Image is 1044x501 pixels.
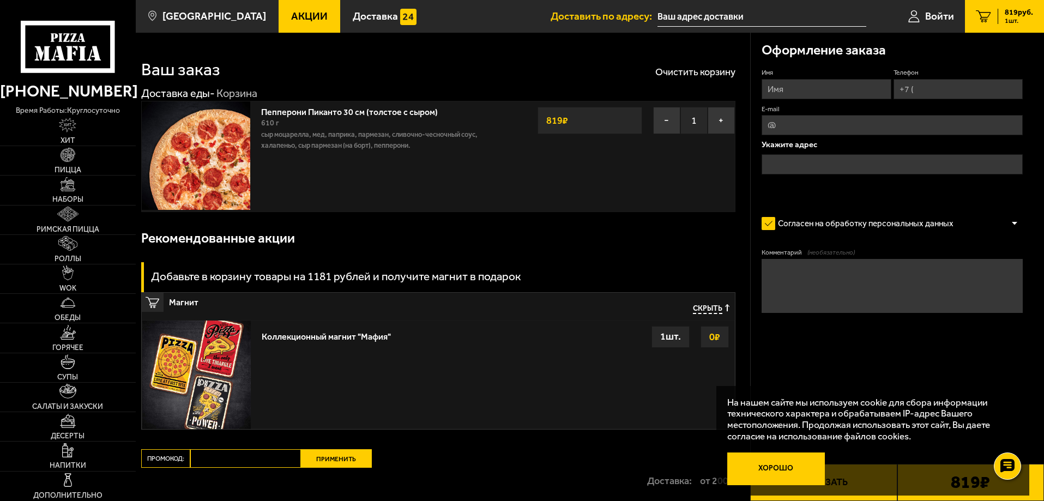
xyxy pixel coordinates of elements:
[32,403,103,411] span: Салаты и закуски
[762,213,964,234] label: Согласен на обработку персональных данных
[647,476,692,486] p: Доставка:
[551,11,657,21] span: Доставить по адресу:
[680,107,708,134] span: 1
[727,397,1012,442] p: На нашем сайте мы используем cookie для сбора информации технического характера и обрабатываем IP...
[216,87,257,101] div: Корзина
[727,452,825,485] button: Хорошо
[925,11,954,21] span: Войти
[651,326,690,348] div: 1 шт.
[262,326,391,342] div: Коллекционный магнит "Мафия"
[33,492,102,499] span: Дополнительно
[51,432,85,440] span: Десерты
[707,327,723,347] strong: 0 ₽
[52,196,83,203] span: Наборы
[544,110,571,131] strong: 819 ₽
[59,285,76,292] span: WOK
[400,9,417,25] img: 15daf4d41897b9f0e9f617042186c801.svg
[657,7,866,27] input: Ваш адрес доставки
[141,449,190,468] label: Промокод:
[762,44,886,57] h3: Оформление заказа
[301,449,372,468] button: Применить
[894,68,1023,77] label: Телефон
[700,476,735,486] strong: от 200 ₽
[894,79,1023,99] input: +7 (
[37,226,99,233] span: Римская пицца
[762,115,1023,135] input: @
[693,304,722,315] span: Скрыть
[50,462,86,469] span: Напитки
[169,293,525,307] span: Магнит
[807,248,855,257] span: (необязательно)
[762,105,1023,114] label: E-mail
[55,255,81,263] span: Роллы
[142,320,735,429] a: Коллекционный магнит "Мафия"0₽1шт.
[52,344,83,352] span: Горячее
[61,137,75,144] span: Хит
[1005,17,1033,24] span: 1 шт.
[653,107,680,134] button: −
[762,141,1023,149] p: Укажите адрес
[162,11,266,21] span: [GEOGRAPHIC_DATA]
[693,304,729,315] button: Скрыть
[261,129,503,151] p: сыр Моцарелла, мед, паприка, пармезан, сливочно-чесночный соус, халапеньо, сыр пармезан (на борт)...
[141,61,220,79] h1: Ваш заказ
[141,87,215,100] a: Доставка еды-
[141,232,295,245] h3: Рекомендованные акции
[261,104,449,117] a: Пепперони Пиканто 30 см (толстое с сыром)
[151,271,521,282] h3: Добавьте в корзину товары на 1181 рублей и получите магнит в подарок
[762,79,891,99] input: Имя
[291,11,328,21] span: Акции
[261,118,279,128] span: 610 г
[55,314,81,322] span: Обеды
[655,67,735,77] button: Очистить корзину
[1005,9,1033,16] span: 819 руб.
[353,11,398,21] span: Доставка
[57,373,78,381] span: Супы
[55,166,81,174] span: Пицца
[708,107,735,134] button: +
[762,68,891,77] label: Имя
[762,248,1023,257] label: Комментарий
